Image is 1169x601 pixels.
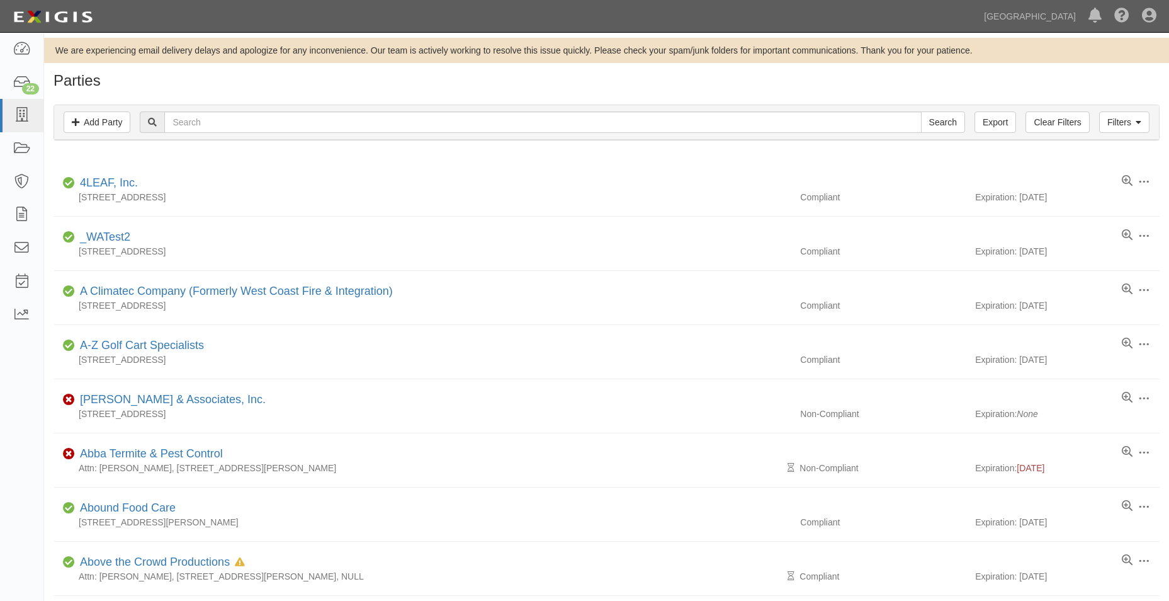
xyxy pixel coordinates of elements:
a: _WATest2 [80,231,130,243]
i: Compliant [63,558,75,567]
i: Compliant [63,287,75,296]
input: Search [164,112,921,133]
a: Abound Food Care [80,501,176,514]
div: A Climatec Company (Formerly West Coast Fire & Integration) [75,283,393,300]
div: We are experiencing email delivery delays and apologize for any inconvenience. Our team is active... [44,44,1169,57]
div: Expiration: [DATE] [975,299,1160,312]
div: Attn: [PERSON_NAME], [STREET_ADDRESS][PERSON_NAME], NULL [54,570,791,583]
a: [PERSON_NAME] & Associates, Inc. [80,393,266,406]
a: A Climatec Company (Formerly West Coast Fire & Integration) [80,285,393,297]
div: Expiration: [DATE] [975,516,1160,529]
i: Compliant [63,179,75,188]
a: A-Z Golf Cart Specialists [80,339,204,352]
a: View results summary [1122,283,1132,296]
div: Compliant [791,516,975,529]
div: Non-Compliant [791,462,975,474]
a: Add Party [64,112,130,133]
div: [STREET_ADDRESS] [54,245,791,258]
div: Non-Compliant [791,408,975,420]
input: Search [921,112,965,133]
img: logo-5460c22ac91f19d4615b14bd174203de0afe785f0fc80cf4dbbc73dc1793850b.png [9,6,96,28]
span: [DATE] [1017,463,1044,473]
div: _WATest2 [75,229,130,246]
div: [STREET_ADDRESS] [54,408,791,420]
i: Pending Review [788,464,794,472]
div: Expiration: [DATE] [975,570,1160,583]
i: Non-Compliant [63,450,75,459]
h1: Parties [54,72,1160,89]
div: Abound Food Care [75,500,176,517]
a: Abba Termite & Pest Control [80,447,223,460]
a: View results summary [1122,446,1132,459]
i: None [1017,409,1037,419]
a: View results summary [1122,392,1132,404]
div: 22 [22,83,39,94]
div: Expiration: [DATE] [975,191,1160,203]
a: View results summary [1122,175,1132,188]
a: Export [974,112,1016,133]
i: In Default since 08/05/2025 [235,558,245,567]
div: Abba Termite & Pest Control [75,446,223,462]
div: Above the Crowd Productions [75,554,245,571]
i: Pending Review [788,572,794,581]
div: [STREET_ADDRESS] [54,299,791,312]
div: A-Z Golf Cart Specialists [75,338,204,354]
div: [STREET_ADDRESS] [54,191,791,203]
div: Compliant [791,570,975,583]
a: Above the Crowd Productions [80,556,230,568]
a: [GEOGRAPHIC_DATA] [978,4,1082,29]
i: Help Center - Complianz [1114,9,1129,24]
a: View results summary [1122,554,1132,567]
a: Clear Filters [1025,112,1089,133]
i: Compliant [63,504,75,513]
i: Compliant [63,233,75,242]
a: View results summary [1122,338,1132,350]
a: Filters [1099,112,1149,133]
i: Non-Compliant [63,396,75,404]
div: 4LEAF, Inc. [75,175,138,192]
div: Compliant [791,245,975,258]
div: Compliant [791,353,975,366]
div: Expiration: [DATE] [975,245,1160,258]
div: Compliant [791,299,975,312]
a: 4LEAF, Inc. [80,176,138,189]
div: Compliant [791,191,975,203]
a: View results summary [1122,500,1132,513]
div: [STREET_ADDRESS] [54,353,791,366]
div: Expiration: [DATE] [975,353,1160,366]
div: [STREET_ADDRESS][PERSON_NAME] [54,516,791,529]
div: A.J. Kirkwood & Associates, Inc. [75,392,266,408]
i: Compliant [63,341,75,350]
a: View results summary [1122,229,1132,242]
div: Expiration: [975,408,1160,420]
div: Attn: [PERSON_NAME], [STREET_ADDRESS][PERSON_NAME] [54,462,791,474]
div: Expiration: [975,462,1160,474]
